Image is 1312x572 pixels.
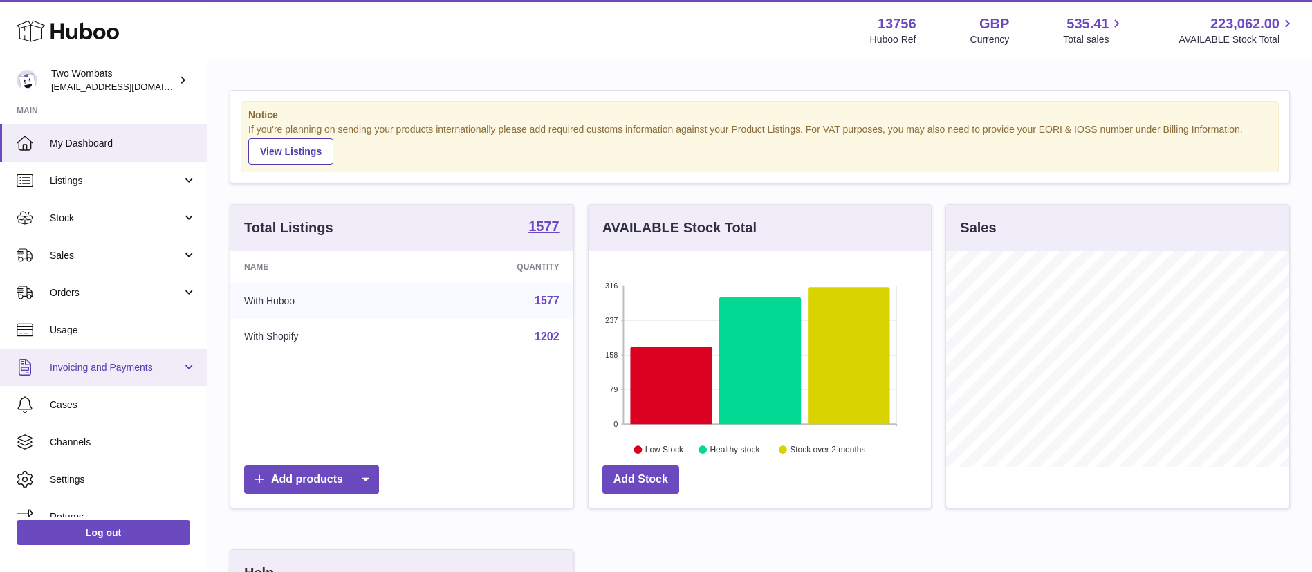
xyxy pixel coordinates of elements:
a: Add Stock [602,465,679,494]
a: Add products [244,465,379,494]
span: 535.41 [1066,15,1109,33]
th: Quantity [415,251,573,283]
a: 1577 [535,295,560,306]
a: 223,062.00 AVAILABLE Stock Total [1179,15,1295,46]
span: Invoicing and Payments [50,361,182,374]
strong: 1577 [528,219,560,233]
a: 535.41 Total sales [1063,15,1125,46]
strong: GBP [979,15,1009,33]
span: Sales [50,249,182,262]
text: Stock over 2 months [790,445,865,454]
strong: Notice [248,109,1271,122]
span: Channels [50,436,196,449]
h3: Total Listings [244,219,333,237]
th: Name [230,251,415,283]
h3: AVAILABLE Stock Total [602,219,757,237]
img: internalAdmin-13756@internal.huboo.com [17,70,37,91]
span: 223,062.00 [1210,15,1279,33]
text: 158 [605,351,618,359]
span: Returns [50,510,196,524]
span: AVAILABLE Stock Total [1179,33,1295,46]
strong: 13756 [878,15,916,33]
td: With Shopify [230,319,415,355]
span: [EMAIL_ADDRESS][DOMAIN_NAME] [51,81,203,92]
text: 0 [613,420,618,428]
div: Huboo Ref [870,33,916,46]
span: Orders [50,286,182,299]
span: My Dashboard [50,137,196,150]
text: 237 [605,316,618,324]
span: Total sales [1063,33,1125,46]
a: 1202 [535,331,560,342]
a: Log out [17,520,190,545]
text: Low Stock [645,445,684,454]
span: Stock [50,212,182,225]
span: Settings [50,473,196,486]
div: Two Wombats [51,67,176,93]
h3: Sales [960,219,996,237]
text: Healthy stock [710,445,760,454]
span: Listings [50,174,182,187]
td: With Huboo [230,283,415,319]
div: If you're planning on sending your products internationally please add required customs informati... [248,123,1271,165]
text: 316 [605,282,618,290]
span: Usage [50,324,196,337]
div: Currency [970,33,1010,46]
a: 1577 [528,219,560,236]
span: Cases [50,398,196,412]
a: View Listings [248,138,333,165]
text: 79 [609,385,618,394]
